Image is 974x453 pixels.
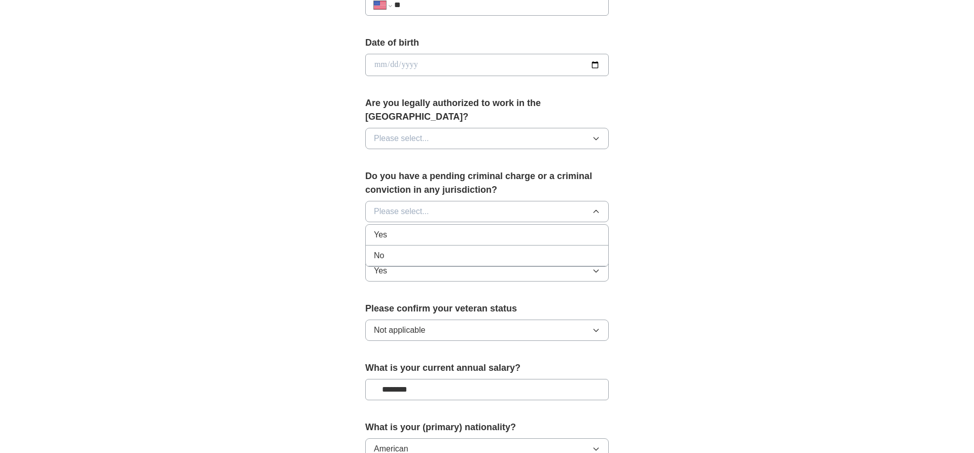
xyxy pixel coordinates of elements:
[374,205,429,218] span: Please select...
[374,324,425,336] span: Not applicable
[365,302,609,316] label: Please confirm your veteran status
[365,36,609,50] label: Date of birth
[365,260,609,282] button: Yes
[365,201,609,222] button: Please select...
[365,169,609,197] label: Do you have a pending criminal charge or a criminal conviction in any jurisdiction?
[365,96,609,124] label: Are you legally authorized to work in the [GEOGRAPHIC_DATA]?
[374,250,384,262] span: No
[365,361,609,375] label: What is your current annual salary?
[374,229,387,241] span: Yes
[374,265,387,277] span: Yes
[365,128,609,149] button: Please select...
[365,421,609,434] label: What is your (primary) nationality?
[365,320,609,341] button: Not applicable
[374,132,429,145] span: Please select...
